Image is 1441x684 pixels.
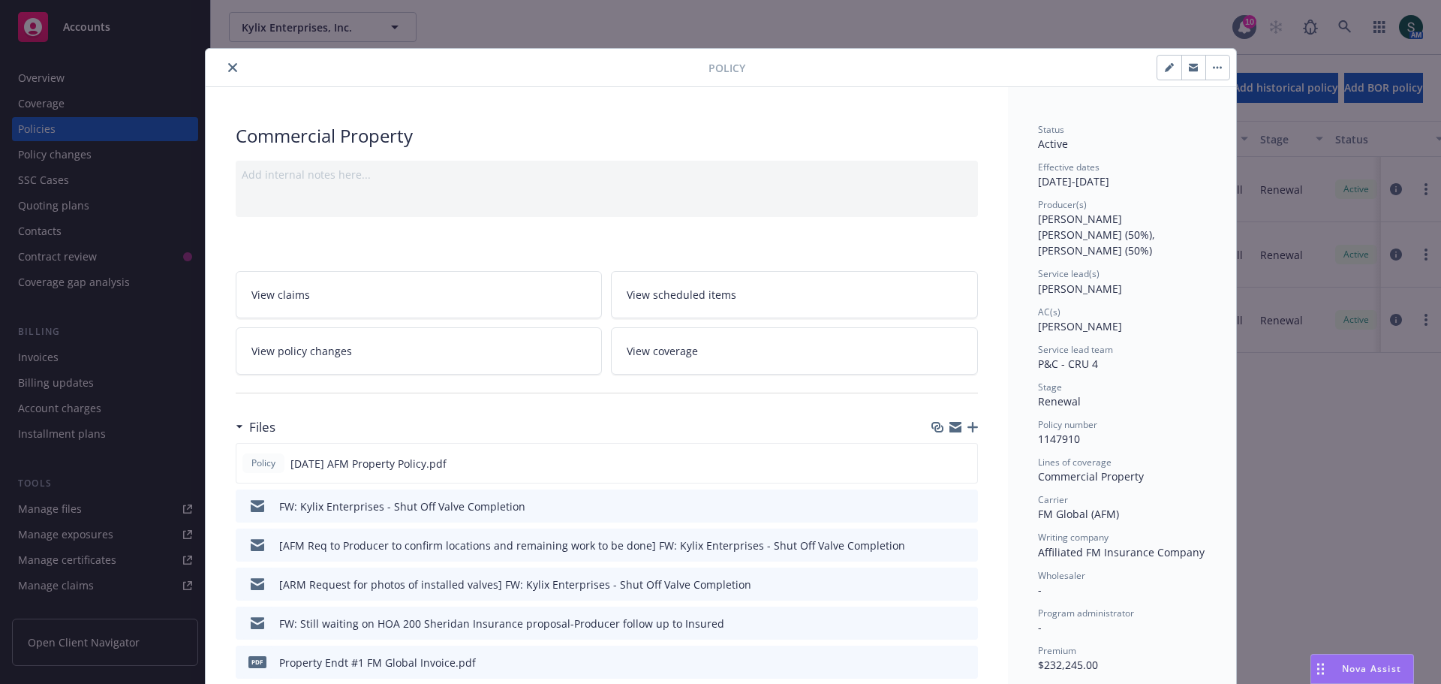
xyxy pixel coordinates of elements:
[1038,357,1098,371] span: P&C - CRU 4
[236,271,603,318] a: View claims
[958,538,972,553] button: preview file
[958,655,972,670] button: preview file
[1038,493,1068,506] span: Carrier
[1038,161,1206,189] div: [DATE] - [DATE]
[1310,654,1414,684] button: Nova Assist
[708,60,745,76] span: Policy
[958,577,972,592] button: preview file
[1038,607,1134,619] span: Program administrator
[1038,306,1060,318] span: AC(s)
[1038,267,1100,280] span: Service lead(s)
[1038,620,1042,634] span: -
[1038,432,1080,446] span: 1147910
[1038,137,1068,151] span: Active
[1038,569,1085,582] span: Wholesaler
[251,343,352,359] span: View policy changes
[236,417,275,437] div: Files
[1038,507,1119,521] span: FM Global (AFM)
[1038,381,1062,393] span: Stage
[251,287,310,303] span: View claims
[1038,658,1098,672] span: $232,245.00
[236,123,978,149] div: Commercial Property
[958,616,972,631] button: preview file
[611,271,978,318] a: View scheduled items
[242,167,972,182] div: Add internal notes here...
[1038,123,1064,136] span: Status
[248,457,278,470] span: Policy
[279,577,751,592] div: [ARM Request for photos of installed valves] FW: Kylix Enterprises - Shut Off Valve Completion
[627,287,736,303] span: View scheduled items
[934,499,946,514] button: download file
[611,327,978,375] a: View coverage
[1038,418,1097,431] span: Policy number
[958,499,972,514] button: preview file
[1038,469,1144,484] span: Commercial Property
[1038,319,1122,333] span: [PERSON_NAME]
[279,616,724,631] div: FW: Still waiting on HOA 200 Sheridan Insurance proposal-Producer follow up to Insured
[934,655,946,670] button: download file
[1038,456,1112,469] span: Lines of coverage
[224,59,242,77] button: close
[1342,662,1401,675] span: Nova Assist
[1038,343,1113,356] span: Service lead team
[290,456,447,472] span: [DATE] AFM Property Policy.pdf
[279,538,905,553] div: [AFM Req to Producer to confirm locations and remaining work to be done] FW: Kylix Enterprises - ...
[1038,545,1205,559] span: Affiliated FM Insurance Company
[1038,161,1100,173] span: Effective dates
[249,417,275,437] h3: Files
[1038,198,1087,211] span: Producer(s)
[1038,644,1076,657] span: Premium
[279,655,476,670] div: Property Endt #1 FM Global Invoice.pdf
[248,656,266,667] span: pdf
[1038,394,1081,408] span: Renewal
[1038,531,1109,544] span: Writing company
[1038,212,1158,258] span: [PERSON_NAME] [PERSON_NAME] (50%), [PERSON_NAME] (50%)
[934,577,946,592] button: download file
[934,538,946,553] button: download file
[958,456,971,472] button: preview file
[934,616,946,631] button: download file
[934,456,946,472] button: download file
[1038,282,1122,296] span: [PERSON_NAME]
[1311,655,1330,683] div: Drag to move
[279,499,525,514] div: FW: Kylix Enterprises - Shut Off Valve Completion
[236,327,603,375] a: View policy changes
[1038,583,1042,597] span: -
[627,343,698,359] span: View coverage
